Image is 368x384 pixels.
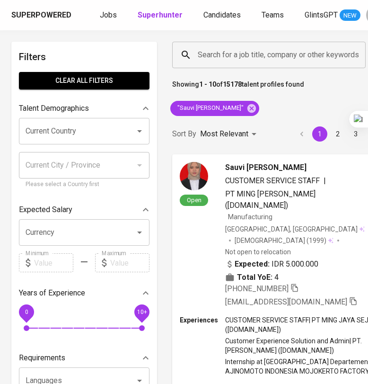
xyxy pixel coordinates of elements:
[330,126,345,142] button: Go to page 2
[274,272,279,283] span: 4
[348,126,363,142] button: Go to page 3
[235,259,270,270] b: Expected:
[305,10,338,19] span: GlintsGPT
[100,9,119,21] a: Jobs
[200,125,260,143] div: Most Relevant
[228,213,272,221] span: Manufacturing
[11,10,71,21] div: Superpowered
[19,72,149,89] button: Clear All filters
[19,287,85,299] p: Years of Experience
[324,175,326,187] span: |
[203,10,241,19] span: Candidates
[170,104,249,113] span: "Sauvi [PERSON_NAME]"
[170,101,259,116] div: "Sauvi [PERSON_NAME]"
[199,80,216,88] b: 1 - 10
[133,226,146,239] button: Open
[340,11,360,20] span: NEW
[203,9,243,21] a: Candidates
[223,80,242,88] b: 15178
[11,10,73,21] a: Superpowered
[100,10,117,19] span: Jobs
[19,99,149,118] div: Talent Demographics
[19,204,72,215] p: Expected Salary
[19,200,149,219] div: Expected Salary
[225,189,315,210] span: PT MING [PERSON_NAME] ([DOMAIN_NAME])
[137,309,147,315] span: 10+
[19,284,149,303] div: Years of Experience
[225,162,307,173] span: Sauvi [PERSON_NAME]
[180,162,208,190] img: babba46dcff8469080af581de1f980e3.jpg
[200,128,248,140] p: Most Relevant
[225,176,320,185] span: CUSTOMER SERVICE STAFF
[262,10,284,19] span: Teams
[225,247,291,257] p: Not open to relocation
[110,253,149,272] input: Value
[138,9,184,21] a: Superhunter
[180,315,225,325] p: Experiences
[312,126,327,142] button: page 1
[133,125,146,138] button: Open
[26,75,142,87] span: Clear All filters
[237,272,272,283] b: Total YoE:
[138,10,183,19] b: Superhunter
[26,180,143,189] p: Please select a Country first
[172,80,304,97] p: Showing of talent profiles found
[235,236,333,245] div: (1999)
[25,309,28,315] span: 0
[19,352,65,364] p: Requirements
[172,128,196,140] p: Sort By
[225,297,347,306] span: [EMAIL_ADDRESS][DOMAIN_NAME]
[262,9,286,21] a: Teams
[19,49,149,64] h6: Filters
[305,9,360,21] a: GlintsGPT NEW
[235,236,307,245] span: [DEMOGRAPHIC_DATA]
[225,259,318,270] div: IDR 5.000.000
[183,196,205,204] span: Open
[19,348,149,367] div: Requirements
[34,253,73,272] input: Value
[19,103,89,114] p: Talent Demographics
[225,224,365,234] div: [GEOGRAPHIC_DATA], [GEOGRAPHIC_DATA]
[225,284,289,293] span: [PHONE_NUMBER]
